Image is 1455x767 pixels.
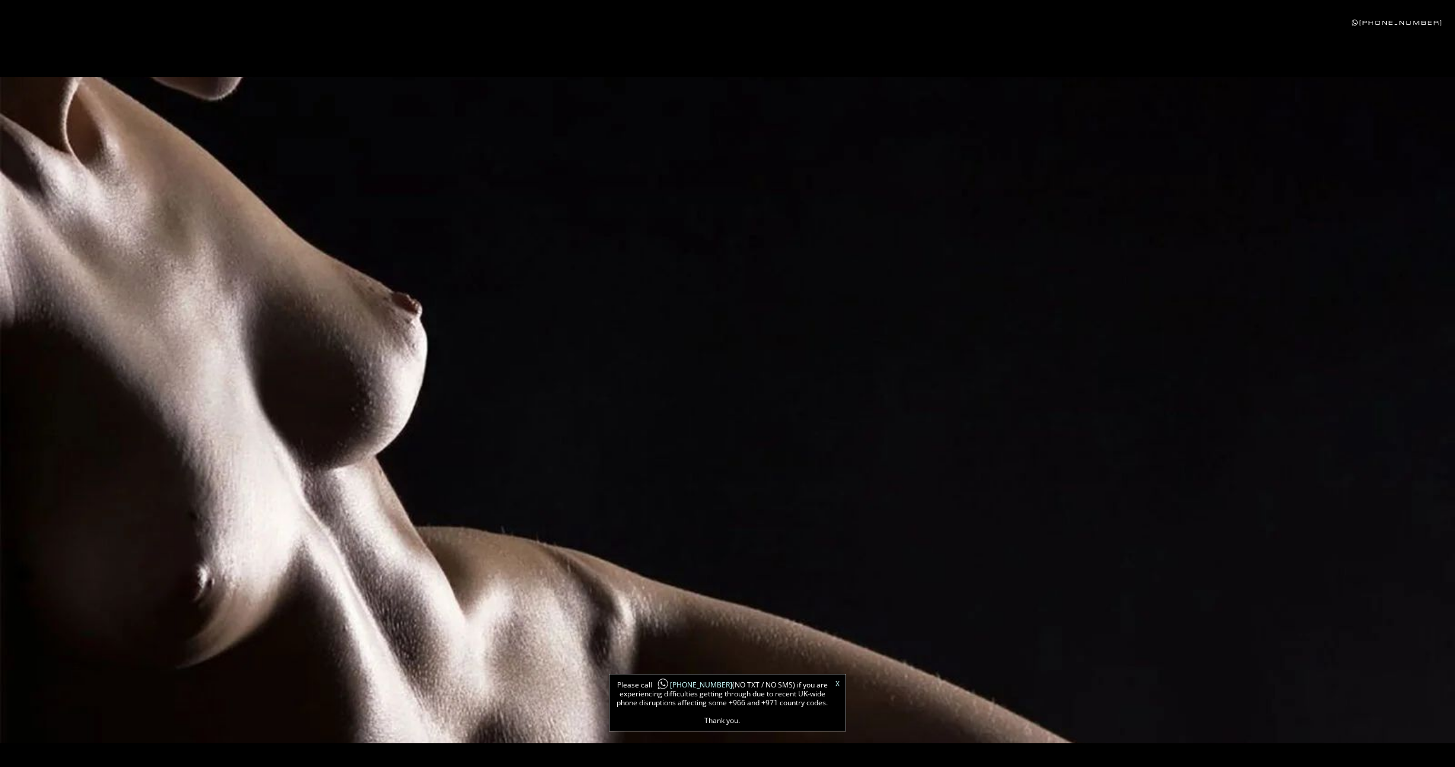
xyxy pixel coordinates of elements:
[652,680,732,690] a: [PHONE_NUMBER]
[615,680,829,725] span: Please call (NO TXT / NO SMS) if you are experiencing difficulties getting through due to recent ...
[1352,19,1443,27] a: [PHONE_NUMBER]
[657,678,669,690] img: whatsapp-icon1.png
[835,680,840,687] a: X
[1351,7,1443,15] a: [PHONE_NUMBER]
[12,7,94,14] div: Local Time 6:50 PM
